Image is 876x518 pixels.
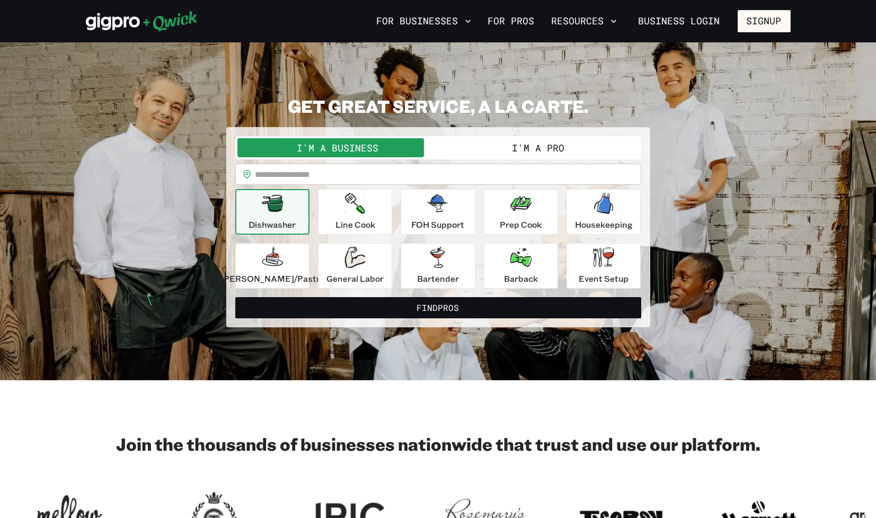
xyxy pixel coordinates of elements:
[500,218,542,231] p: Prep Cook
[318,243,392,289] button: General Labor
[484,12,539,30] a: For Pros
[237,138,438,157] button: I'm a Business
[630,10,729,32] a: Business Login
[401,243,475,289] button: Bartender
[226,95,650,117] h2: GET GREAT SERVICE, A LA CARTE.
[567,189,641,235] button: Housekeeping
[235,189,309,235] button: Dishwasher
[504,272,538,285] p: Barback
[567,243,641,289] button: Event Setup
[547,12,621,30] button: Resources
[86,433,791,454] h2: Join the thousands of businesses nationwide that trust and use our platform.
[417,272,459,285] p: Bartender
[326,272,384,285] p: General Labor
[235,243,309,289] button: [PERSON_NAME]/Pastry
[335,218,375,231] p: Line Cook
[220,272,324,285] p: [PERSON_NAME]/Pastry
[235,297,641,318] button: FindPros
[438,138,639,157] button: I'm a Pro
[575,218,633,231] p: Housekeeping
[411,218,464,231] p: FOH Support
[373,12,475,30] button: For Businesses
[318,189,392,235] button: Line Cook
[579,272,629,285] p: Event Setup
[484,243,558,289] button: Barback
[249,218,296,231] p: Dishwasher
[401,189,475,235] button: FOH Support
[484,189,558,235] button: Prep Cook
[738,10,791,32] button: Signup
